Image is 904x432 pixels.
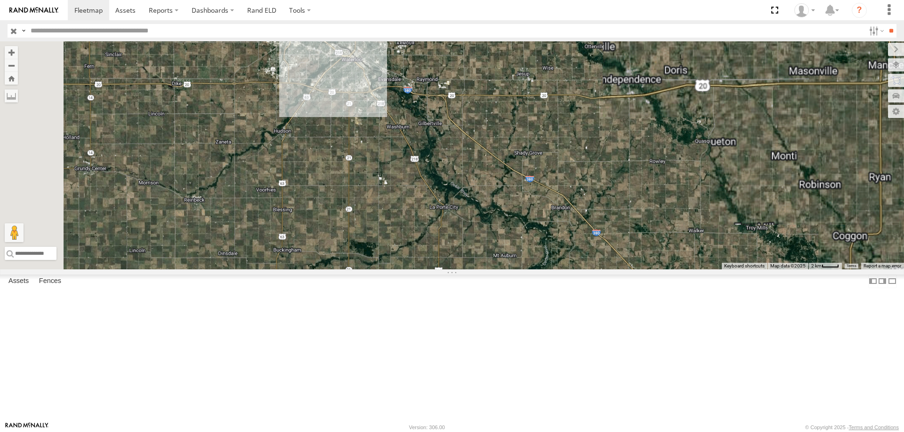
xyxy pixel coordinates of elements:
button: Map Scale: 2 km per 33 pixels [808,263,842,269]
button: Zoom in [5,46,18,59]
div: © Copyright 2025 - [805,424,899,430]
button: Keyboard shortcuts [724,263,765,269]
div: Version: 306.00 [409,424,445,430]
label: Dock Summary Table to the Right [878,275,887,288]
button: Drag Pegman onto the map to open Street View [5,223,24,242]
button: Zoom Home [5,72,18,85]
label: Map Settings [888,105,904,118]
label: Assets [4,275,33,288]
button: Zoom out [5,59,18,72]
a: Terms and Conditions [849,424,899,430]
label: Measure [5,89,18,102]
label: Search Filter Options [865,24,886,38]
span: Map data ©2025 [770,263,806,268]
img: rand-logo.svg [9,7,58,14]
label: Fences [34,275,66,288]
div: Chase Tanke [791,3,818,17]
label: Dock Summary Table to the Left [868,275,878,288]
label: Hide Summary Table [888,275,897,288]
a: Report a map error [864,263,901,268]
span: 2 km [811,263,822,268]
a: Visit our Website [5,423,48,432]
label: Search Query [20,24,27,38]
i: ? [852,3,867,18]
a: Terms (opens in new tab) [847,264,856,268]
